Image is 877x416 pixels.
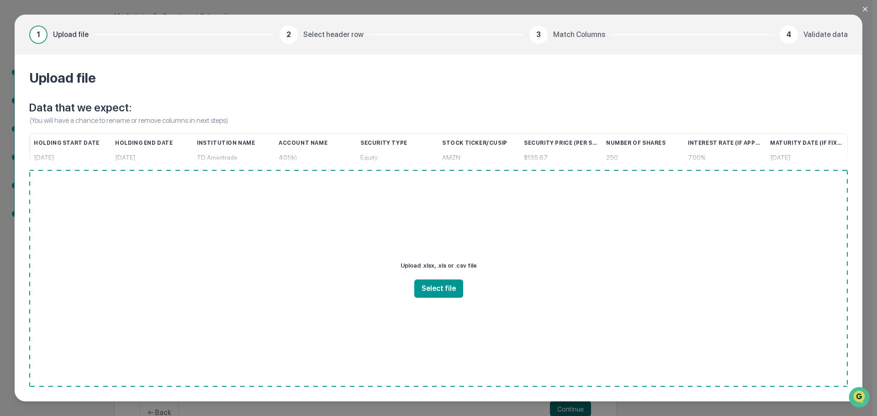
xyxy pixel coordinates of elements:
div: [DATE] [34,150,108,166]
a: 🔎Data Lookup [5,129,61,145]
span: Upload file [53,29,89,40]
span: Preclearance [18,115,59,124]
div: Holding Start Date [34,134,108,152]
a: 🖐️Preclearance [5,111,63,128]
div: 250 [606,150,681,166]
p: Data that we expect: [29,100,848,115]
iframe: Open customer support [848,386,872,411]
span: Match Columns [553,29,605,40]
h2: Upload file [29,69,848,86]
span: 2 [286,29,291,40]
div: $135.67 [524,150,599,166]
div: Account Name [279,134,353,152]
p: How can we help? [9,19,166,34]
div: Maturity Date (If Fixed Applicable) [770,134,844,152]
div: 7.00% [688,150,763,166]
div: 🗄️ [66,116,74,123]
span: 4 [787,29,791,40]
div: We're available if you need us! [31,79,116,86]
span: Validate data [803,29,848,40]
div: Stock Ticker/CUSIP [442,134,517,152]
a: Powered byPylon [64,154,111,162]
div: AMZN [442,150,517,166]
div: 401(k) [279,150,353,166]
button: Select file [414,279,463,298]
div: Institution Name [197,134,271,152]
div: Equity [360,150,435,166]
div: Security Price (Per Share) [524,134,599,152]
div: 🔎 [9,133,16,141]
span: Data Lookup [18,132,58,142]
p: (You will have a chance to rename or remove columns in next steps) [29,115,848,126]
div: Interest Rate (If Applicable) [688,134,763,152]
div: TD Ameritrade [197,150,271,166]
div: [DATE] [115,150,190,166]
button: Start new chat [155,73,166,84]
div: 🖐️ [9,116,16,123]
a: 🗄️Attestations [63,111,117,128]
span: Attestations [75,115,113,124]
div: Number of Shares [606,134,681,152]
span: Pylon [91,155,111,162]
div: Security Type [360,134,435,152]
img: 1746055101610-c473b297-6a78-478c-a979-82029cc54cd1 [9,70,26,86]
p: Upload .xlsx, .xls or .csv file [401,259,477,272]
div: [DATE] [770,150,844,166]
span: 1 [37,29,40,40]
div: Start new chat [31,70,150,79]
span: 3 [536,29,541,40]
div: Holding End Date [115,134,190,152]
span: Select header row [303,29,364,40]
